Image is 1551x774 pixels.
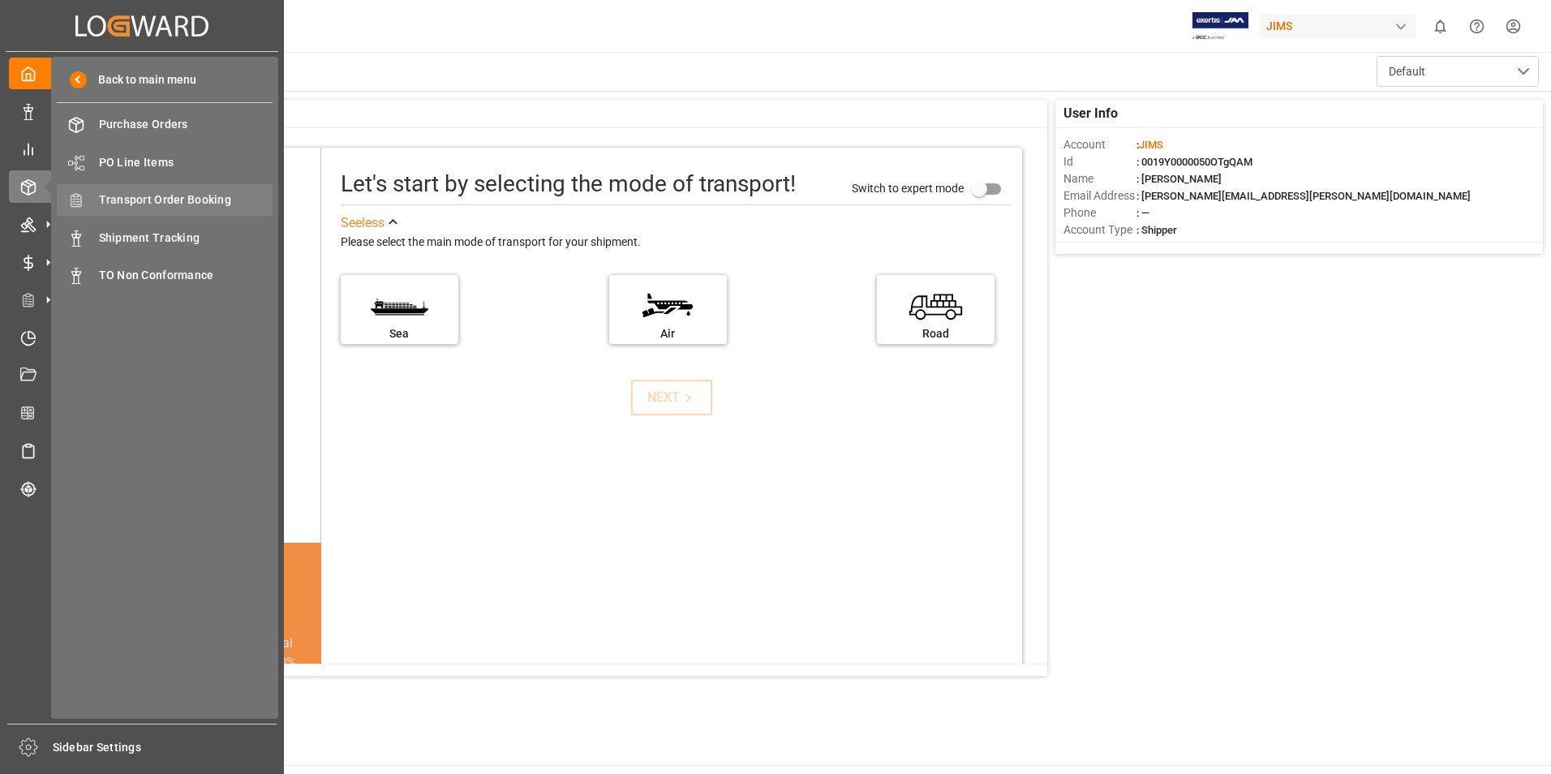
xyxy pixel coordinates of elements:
div: See less [341,213,385,233]
button: JIMS [1260,11,1422,41]
a: Tracking Shipment [9,472,275,504]
div: Please select the main mode of transport for your shipment. [341,233,1011,252]
a: Purchase Orders [57,109,273,140]
div: JIMS [1260,15,1416,38]
span: Transport Order Booking [99,191,273,209]
a: CO2 Calculator [9,397,275,428]
a: TO Non Conformance [57,260,273,291]
span: : 0019Y0000050OTgQAM [1136,156,1252,168]
div: Sea [349,325,450,342]
span: Switch to expert mode [852,181,964,194]
button: open menu [1377,56,1539,87]
div: Let's start by selecting the mode of transport! [341,167,796,201]
span: PO Line Items [99,154,273,171]
div: Road [885,325,986,342]
span: : [PERSON_NAME][EMAIL_ADDRESS][PERSON_NAME][DOMAIN_NAME] [1136,190,1471,202]
span: Id [1063,153,1136,170]
button: show 0 new notifications [1422,8,1459,45]
a: Transport Order Booking [57,184,273,216]
button: Help Center [1459,8,1495,45]
span: Back to main menu [87,71,196,88]
span: JIMS [1139,139,1163,151]
a: My Cockpit [9,58,275,89]
button: next slide / item [299,634,321,731]
span: User Info [1063,104,1118,123]
span: : Shipper [1136,224,1177,236]
a: Data Management [9,95,275,127]
a: Timeslot Management V2 [9,321,275,353]
button: NEXT [631,380,712,415]
span: : [1136,139,1163,151]
span: TO Non Conformance [99,267,273,284]
div: Air [617,325,719,342]
a: Sailing Schedules [9,435,275,467]
span: Phone [1063,204,1136,221]
a: Document Management [9,359,275,391]
span: : — [1136,207,1149,219]
span: Account [1063,136,1136,153]
span: Purchase Orders [99,116,273,133]
span: : [PERSON_NAME] [1136,173,1222,185]
span: Email Address [1063,187,1136,204]
span: Account Type [1063,221,1136,239]
span: Shipment Tracking [99,230,273,247]
span: Default [1389,63,1425,80]
a: PO Line Items [57,146,273,178]
span: Name [1063,170,1136,187]
img: Exertis%20JAM%20-%20Email%20Logo.jpg_1722504956.jpg [1192,12,1248,41]
a: Shipment Tracking [57,221,273,253]
div: NEXT [647,388,697,407]
span: Sidebar Settings [53,739,277,756]
a: My Reports [9,133,275,165]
